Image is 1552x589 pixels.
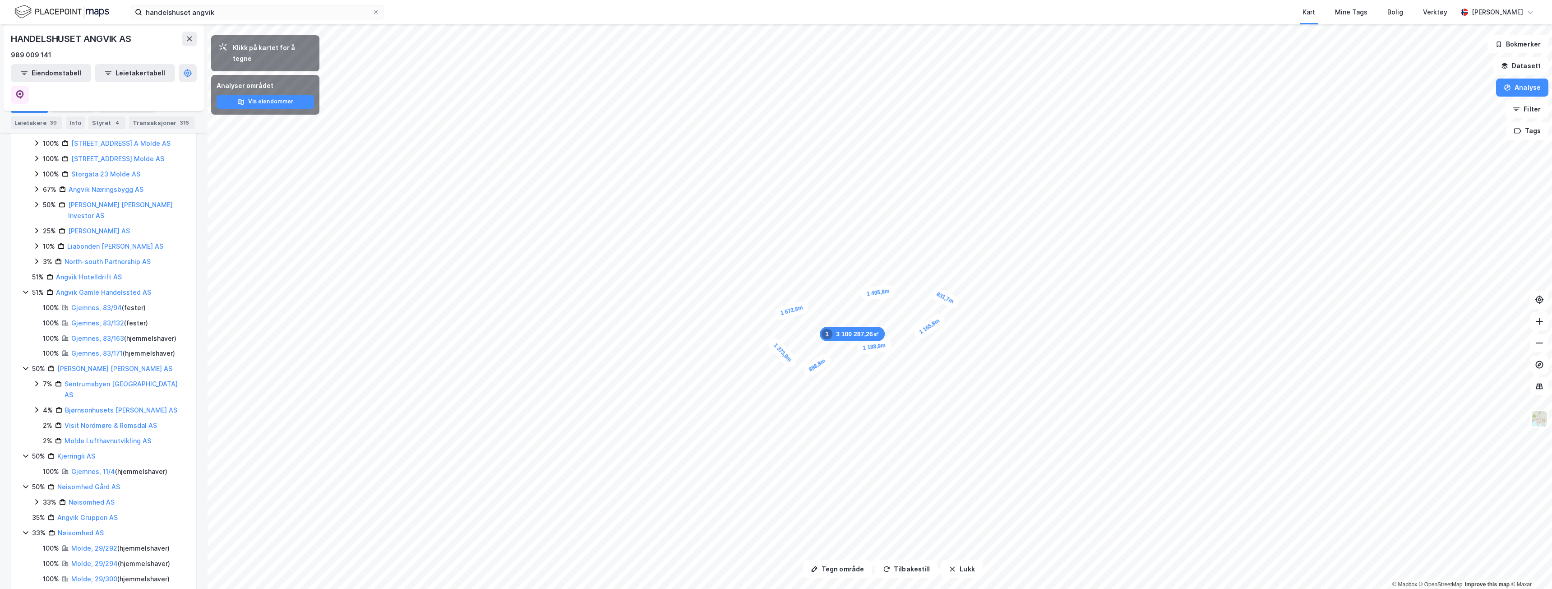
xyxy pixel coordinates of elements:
a: Visit Nordmøre & Romsdal AS [65,422,157,429]
button: Tags [1506,122,1548,140]
div: 3% [43,256,52,267]
div: Kart [1303,7,1315,18]
div: 10% [43,241,55,252]
div: ( hjemmelshaver ) [71,543,170,554]
div: Analyser området [217,80,314,91]
button: Tilbakestill [875,560,938,578]
a: Angvik Gamle Handelssted AS [56,288,151,296]
div: 989 009 141 [11,50,51,60]
a: Sentrumsbyen [GEOGRAPHIC_DATA] AS [65,380,178,399]
div: 39 [48,118,59,127]
input: Søk på adresse, matrikkel, gårdeiere, leietakere eller personer [142,5,372,19]
button: Vis eiendommer [217,95,314,109]
a: OpenStreetMap [1419,581,1463,588]
div: ( hjemmelshaver ) [71,558,170,569]
a: Molde, 29/294 [71,560,118,567]
div: 50% [32,451,45,462]
button: Filter [1505,100,1548,118]
button: Analyse [1496,79,1548,97]
a: Gjemnes, 83/132 [71,319,124,327]
div: 2% [43,420,52,431]
div: Map marker [860,284,896,301]
div: 33% [43,497,56,508]
div: 100% [43,348,59,359]
div: [PERSON_NAME] [1472,7,1523,18]
a: [PERSON_NAME] AS [68,227,130,235]
div: 100% [43,302,59,313]
a: Angvik Hotelldrift AS [56,273,122,281]
a: Gjemnes, 11/4 [71,468,115,475]
a: Kjerringli AS [57,452,95,460]
div: Map marker [912,312,947,341]
div: Info [66,116,85,129]
div: 7% [43,379,52,390]
div: 100% [43,153,59,164]
div: 100% [43,333,59,344]
a: [PERSON_NAME] [PERSON_NAME] AS [57,365,172,372]
div: Map marker [774,300,809,321]
div: Styret [88,116,125,129]
img: Z [1531,410,1548,427]
a: Mapbox [1392,581,1417,588]
a: [STREET_ADDRESS] Molde AS [71,155,164,162]
div: 4 [113,118,122,127]
button: Tegn område [803,560,872,578]
div: Bolig [1387,7,1403,18]
a: Molde, 29/292 [71,544,117,552]
div: Map marker [767,336,799,369]
a: [PERSON_NAME] [PERSON_NAME] Investor AS [68,201,173,219]
div: 100% [43,169,59,180]
a: Nøisomhed AS [58,529,104,537]
div: 51% [32,287,44,298]
a: Angvik Gruppen AS [57,514,118,521]
a: Nøisomhed Gård AS [57,483,120,491]
div: 100% [43,466,59,477]
a: Improve this map [1465,581,1510,588]
div: 316 [178,118,191,127]
div: Map marker [857,339,892,355]
div: 100% [43,558,59,569]
div: ( hjemmelshaver ) [71,466,167,477]
a: Gjemnes, 83/171 [71,349,123,357]
button: Leietakertabell [95,64,175,82]
button: Bokmerker [1487,35,1548,53]
button: Datasett [1493,57,1548,75]
a: Gjemnes, 83/163 [71,334,124,342]
div: 33% [32,528,46,538]
button: Eiendomstabell [11,64,91,82]
div: 50% [32,363,45,374]
div: 51% [32,272,44,283]
div: Leietakere [11,116,62,129]
div: 67% [43,184,56,195]
a: Molde Lufthavnutvikling AS [65,437,151,445]
div: ( hjemmelshaver ) [71,574,170,584]
div: 100% [43,138,59,149]
div: ( fester ) [71,318,148,329]
div: HANDELSHUSET ANGVIK AS [11,32,133,46]
div: 100% [43,574,59,584]
iframe: Chat Widget [1507,546,1552,589]
div: Klikk på kartet for å tegne [233,42,312,64]
a: Angvik Næringsbygg AS [69,186,143,193]
a: Molde, 29/300 [71,575,117,583]
a: Bjørnsonhusets [PERSON_NAME] AS [65,406,177,414]
div: 50% [43,199,56,210]
div: 1 [822,329,832,339]
div: 50% [32,482,45,492]
div: ( hjemmelshaver ) [71,348,175,359]
div: 100% [43,318,59,329]
a: [STREET_ADDRESS] A Molde AS [71,139,171,147]
div: 2% [43,436,52,446]
div: Transaksjoner [129,116,194,129]
div: ( fester ) [71,302,146,313]
a: Gjemnes, 83/94 [71,304,122,311]
div: Verktøy [1423,7,1447,18]
div: 4% [43,405,53,416]
div: Mine Tags [1335,7,1367,18]
div: Map marker [801,352,833,379]
div: ( hjemmelshaver ) [71,333,176,344]
div: 35% [32,512,45,523]
div: Kontrollprogram for chat [1507,546,1552,589]
div: 25% [43,226,56,237]
a: North-south Partnership AS [65,258,151,265]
